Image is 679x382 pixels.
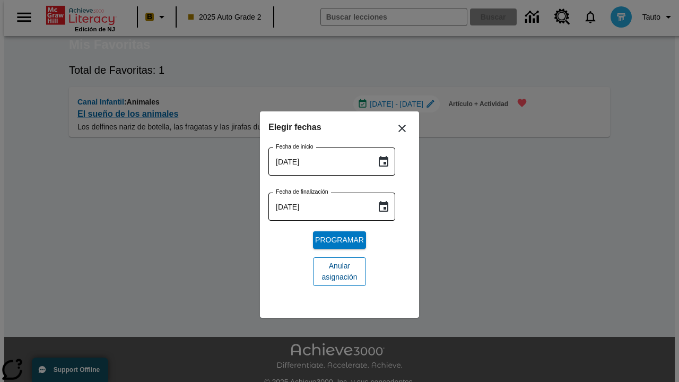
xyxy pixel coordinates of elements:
[313,257,366,286] button: Anular asignación
[373,196,394,218] button: Choose date, selected date is 13 oct 2025
[268,120,411,294] div: Choose date
[313,231,366,249] button: Programar
[276,143,314,151] label: Fecha de inicio
[268,120,411,135] h6: Elegir fechas
[321,261,358,283] span: Anular asignación
[276,188,328,196] label: Fecha de finalización
[268,193,369,221] input: DD-MMMM-YYYY
[268,147,369,176] input: DD-MMMM-YYYY
[389,116,415,141] button: Cerrar
[315,235,364,246] span: Programar
[373,151,394,172] button: Choose date, selected date is 13 oct 2025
